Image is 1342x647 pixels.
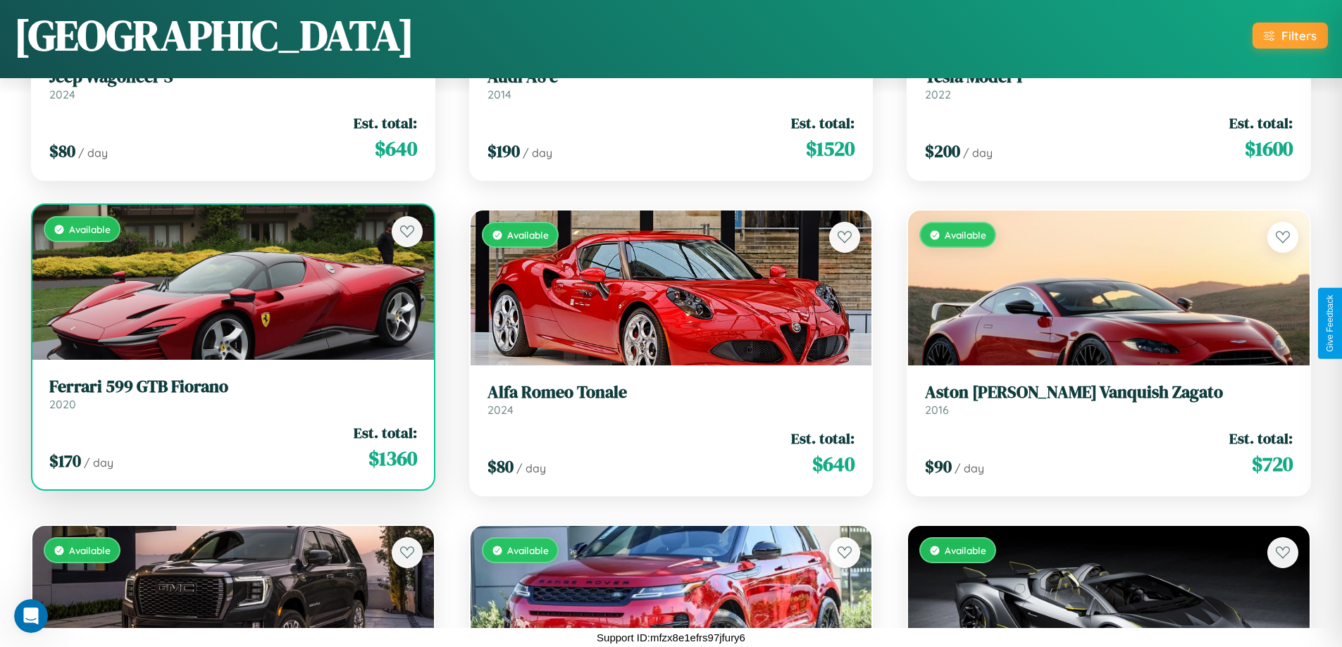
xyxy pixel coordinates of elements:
[1229,113,1293,133] span: Est. total:
[1245,134,1293,163] span: $ 1600
[487,67,855,101] a: Audi A8 e2014
[375,134,417,163] span: $ 640
[791,113,855,133] span: Est. total:
[955,461,984,475] span: / day
[487,382,855,417] a: Alfa Romeo Tonale2024
[507,229,549,241] span: Available
[1281,28,1317,43] div: Filters
[812,450,855,478] span: $ 640
[487,455,514,478] span: $ 80
[354,422,417,443] span: Est. total:
[945,229,986,241] span: Available
[487,403,514,417] span: 2024
[69,544,111,556] span: Available
[487,139,520,163] span: $ 190
[49,67,417,101] a: Jeep Wagoneer S2024
[1252,450,1293,478] span: $ 720
[597,628,745,647] p: Support ID: mfzx8e1efrs97jfury6
[1229,428,1293,448] span: Est. total:
[925,67,1293,101] a: Tesla Model Y2022
[368,444,417,472] span: $ 1360
[14,599,48,633] iframe: Intercom live chat
[507,544,549,556] span: Available
[791,428,855,448] span: Est. total:
[925,382,1293,417] a: Aston [PERSON_NAME] Vanquish Zagato2016
[84,456,113,470] span: / day
[69,223,111,235] span: Available
[49,377,417,411] a: Ferrari 599 GTB Fiorano2020
[925,87,951,101] span: 2022
[487,87,511,101] span: 2014
[945,544,986,556] span: Available
[806,134,855,163] span: $ 1520
[49,449,81,472] span: $ 170
[1253,23,1328,49] button: Filters
[78,146,108,160] span: / day
[925,455,952,478] span: $ 90
[354,113,417,133] span: Est. total:
[925,139,960,163] span: $ 200
[925,382,1293,403] h3: Aston [PERSON_NAME] Vanquish Zagato
[1325,295,1335,352] div: Give Feedback
[925,403,949,417] span: 2016
[963,146,993,160] span: / day
[523,146,552,160] span: / day
[49,87,75,101] span: 2024
[49,139,75,163] span: $ 80
[14,6,414,64] h1: [GEOGRAPHIC_DATA]
[49,397,76,411] span: 2020
[516,461,546,475] span: / day
[49,377,417,397] h3: Ferrari 599 GTB Fiorano
[487,382,855,403] h3: Alfa Romeo Tonale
